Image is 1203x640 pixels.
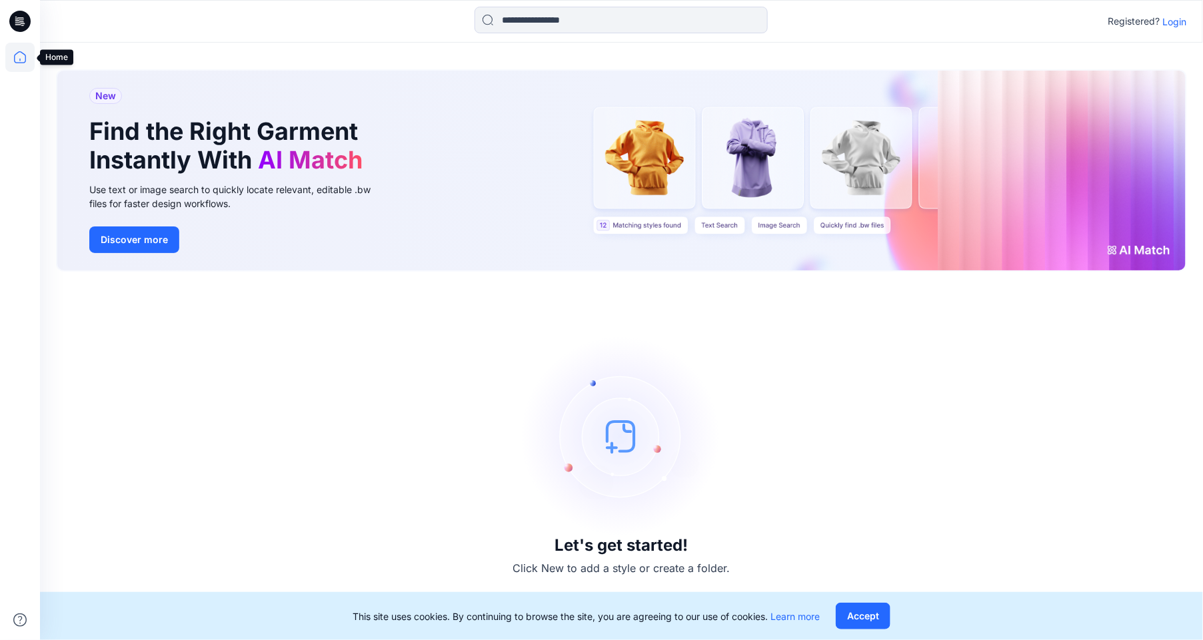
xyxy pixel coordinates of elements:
a: Learn more [770,611,820,622]
span: New [95,88,116,104]
h1: Find the Right Garment Instantly With [89,117,369,174]
button: Discover more [89,226,179,253]
p: Registered? [1108,13,1160,29]
p: Click New to add a style or create a folder. [513,560,730,576]
span: AI Match [258,145,363,174]
h3: Let's get started! [555,536,688,555]
button: Accept [836,603,890,629]
div: Use text or image search to quickly locate relevant, editable .bw files for faster design workflows. [89,182,389,210]
img: empty-state-image.svg [522,336,722,536]
p: Login [1163,15,1187,29]
p: This site uses cookies. By continuing to browse the site, you are agreeing to our use of cookies. [353,609,820,623]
